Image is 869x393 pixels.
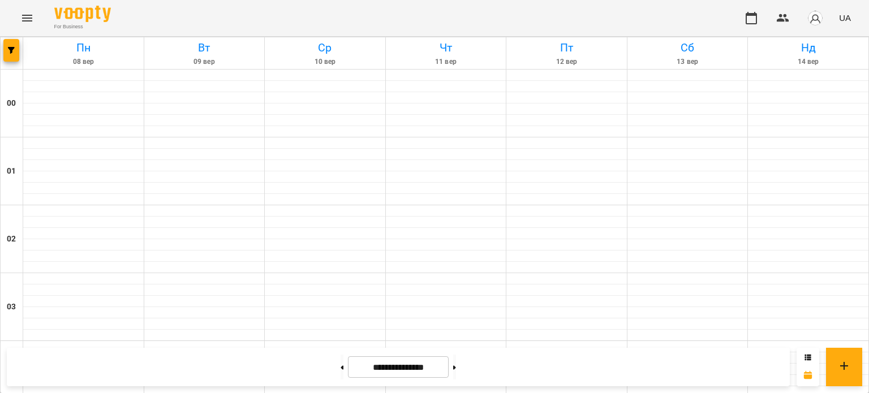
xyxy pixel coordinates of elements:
h6: Ср [266,39,384,57]
h6: Чт [388,39,505,57]
h6: 02 [7,233,16,245]
span: For Business [54,23,111,31]
h6: Нд [750,39,867,57]
h6: Сб [629,39,746,57]
img: Voopty Logo [54,6,111,22]
h6: 08 вер [25,57,142,67]
h6: 11 вер [388,57,505,67]
h6: 00 [7,97,16,110]
h6: 03 [7,301,16,313]
h6: 09 вер [146,57,263,67]
img: avatar_s.png [807,10,823,26]
h6: Вт [146,39,263,57]
h6: 12 вер [508,57,625,67]
button: Menu [14,5,41,32]
h6: 14 вер [750,57,867,67]
button: UA [834,7,855,28]
h6: 10 вер [266,57,384,67]
span: UA [839,12,851,24]
h6: Пт [508,39,625,57]
h6: 13 вер [629,57,746,67]
h6: 01 [7,165,16,178]
h6: Пн [25,39,142,57]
